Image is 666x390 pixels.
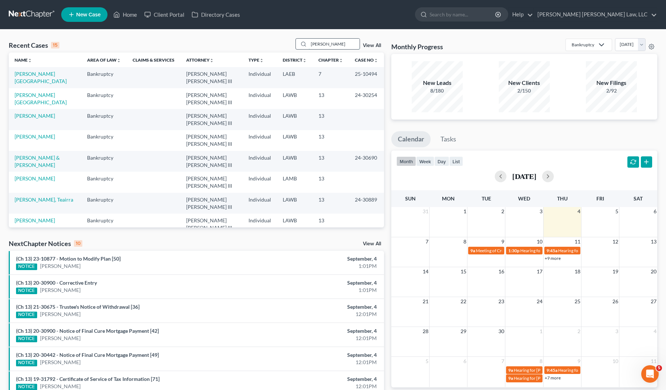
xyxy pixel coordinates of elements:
[16,312,37,318] div: NOTICE
[509,8,533,21] a: Help
[261,375,377,383] div: September, 4
[16,328,159,334] a: (Ch 13) 20-30900 - Notice of Final Cure Mortgage Payment [42]
[391,131,431,147] a: Calendar
[546,248,557,253] span: 9:45a
[650,267,657,276] span: 20
[261,383,377,390] div: 12:01PM
[463,357,467,366] span: 6
[15,175,55,182] a: [PERSON_NAME]
[374,58,378,63] i: unfold_more
[425,237,429,246] span: 7
[188,8,244,21] a: Directory Cases
[141,8,188,21] a: Client Portal
[40,286,81,294] a: [PERSON_NAME]
[536,237,543,246] span: 10
[261,327,377,335] div: September, 4
[81,67,127,88] td: Bankruptcy
[313,172,349,192] td: 13
[363,241,381,246] a: View All
[87,57,121,63] a: Area of Lawunfold_more
[482,195,491,202] span: Tue
[180,130,243,151] td: [PERSON_NAME] [PERSON_NAME] III
[243,109,277,130] td: Individual
[74,240,82,247] div: 10
[81,214,127,234] td: Bankruptcy
[355,57,378,63] a: Case Nounfold_more
[277,109,313,130] td: LAWB
[574,237,581,246] span: 11
[536,297,543,306] span: 24
[536,267,543,276] span: 17
[261,351,377,359] div: September, 4
[498,267,505,276] span: 16
[15,196,73,203] a: [PERSON_NAME], Teairra
[15,71,67,84] a: [PERSON_NAME][GEOGRAPHIC_DATA]
[16,264,37,270] div: NOTICE
[180,214,243,234] td: [PERSON_NAME] [PERSON_NAME] III
[512,172,536,180] h2: [DATE]
[15,113,55,119] a: [PERSON_NAME]
[650,237,657,246] span: 13
[277,172,313,192] td: LAMB
[209,58,214,63] i: unfold_more
[463,207,467,216] span: 1
[558,367,615,373] span: Hearing for [PERSON_NAME]
[15,217,55,223] a: [PERSON_NAME]
[277,151,313,172] td: LAWB
[309,39,360,49] input: Search by name...
[28,58,32,63] i: unfold_more
[81,193,127,214] td: Bankruptcy
[460,327,467,336] span: 29
[612,267,619,276] span: 19
[363,43,381,48] a: View All
[15,133,55,140] a: [PERSON_NAME]
[76,12,101,17] span: New Case
[81,109,127,130] td: Bankruptcy
[534,8,657,21] a: [PERSON_NAME] [PERSON_NAME] Law, LLC
[117,58,121,63] i: unfold_more
[546,367,557,373] span: 9:45a
[498,327,505,336] span: 30
[243,214,277,234] td: Individual
[442,195,455,202] span: Mon
[313,193,349,214] td: 13
[460,297,467,306] span: 22
[243,172,277,192] td: Individual
[425,357,429,366] span: 5
[261,359,377,366] div: 12:01PM
[339,58,343,63] i: unfold_more
[243,67,277,88] td: Individual
[416,156,434,166] button: week
[498,297,505,306] span: 23
[422,297,429,306] span: 21
[16,376,160,382] a: (Ch 13) 19-31792 - Certificate of Service of Tax Information [71]
[574,267,581,276] span: 18
[539,207,543,216] span: 3
[277,193,313,214] td: LAWB
[277,88,313,109] td: LAWB
[40,311,81,318] a: [PERSON_NAME]
[40,335,81,342] a: [PERSON_NAME]
[615,207,619,216] span: 5
[243,151,277,172] td: Individual
[514,367,571,373] span: Hearing for [PERSON_NAME]
[16,288,37,294] div: NOTICE
[586,87,637,94] div: 2/92
[518,195,530,202] span: Wed
[577,327,581,336] span: 2
[16,360,37,366] div: NOTICE
[650,357,657,366] span: 11
[186,57,214,63] a: Attorneyunfold_more
[248,57,264,63] a: Typeunfold_more
[261,303,377,311] div: September, 4
[318,57,343,63] a: Chapterunfold_more
[180,172,243,192] td: [PERSON_NAME] [PERSON_NAME] III
[586,79,637,87] div: New Filings
[422,207,429,216] span: 31
[180,88,243,109] td: [PERSON_NAME] [PERSON_NAME] III
[391,42,443,51] h3: Monthly Progress
[261,279,377,286] div: September, 4
[612,237,619,246] span: 12
[422,327,429,336] span: 28
[508,248,520,253] span: 1:30p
